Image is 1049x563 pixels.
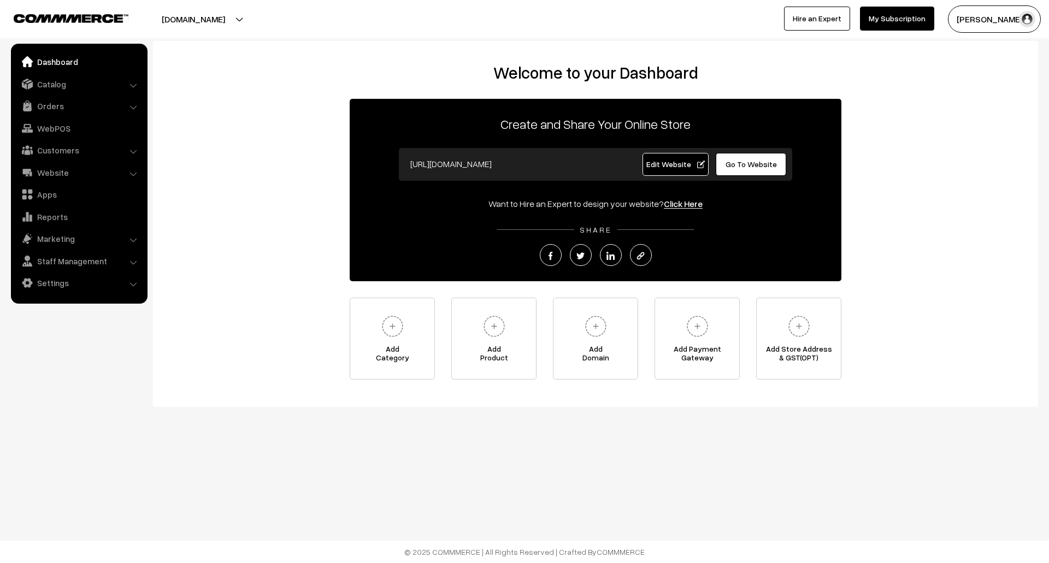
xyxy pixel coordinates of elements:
[479,311,509,341] img: plus.svg
[350,298,435,380] a: AddCategory
[378,311,408,341] img: plus.svg
[1019,11,1035,27] img: user
[553,345,638,366] span: Add Domain
[597,547,645,556] a: COMMMERCE
[646,159,705,169] span: Edit Website
[14,251,144,271] a: Staff Management
[451,298,537,380] a: AddProduct
[14,273,144,293] a: Settings
[784,311,814,341] img: plus.svg
[948,5,1041,33] button: [PERSON_NAME]
[682,311,712,341] img: plus.svg
[757,345,841,366] span: Add Store Address & GST(OPT)
[350,197,841,210] div: Want to Hire an Expert to design your website?
[655,298,740,380] a: Add PaymentGateway
[14,185,144,204] a: Apps
[581,311,611,341] img: plus.svg
[664,198,703,209] a: Click Here
[655,345,739,366] span: Add Payment Gateway
[14,118,144,138] a: WebPOS
[553,298,638,380] a: AddDomain
[14,74,144,94] a: Catalog
[756,298,841,380] a: Add Store Address& GST(OPT)
[14,52,144,72] a: Dashboard
[14,14,128,22] img: COMMMERCE
[726,159,777,169] span: Go To Website
[123,5,263,33] button: [DOMAIN_NAME]
[14,229,144,248] a: Marketing
[574,225,617,234] span: SHARE
[350,345,434,366] span: Add Category
[164,63,1027,82] h2: Welcome to your Dashboard
[643,153,709,176] a: Edit Website
[14,163,144,182] a: Website
[14,140,144,160] a: Customers
[350,114,841,134] p: Create and Share Your Online Store
[14,96,144,116] a: Orders
[452,345,536,366] span: Add Product
[716,153,786,176] a: Go To Website
[14,207,144,227] a: Reports
[860,7,934,31] a: My Subscription
[784,7,850,31] a: Hire an Expert
[14,11,109,24] a: COMMMERCE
